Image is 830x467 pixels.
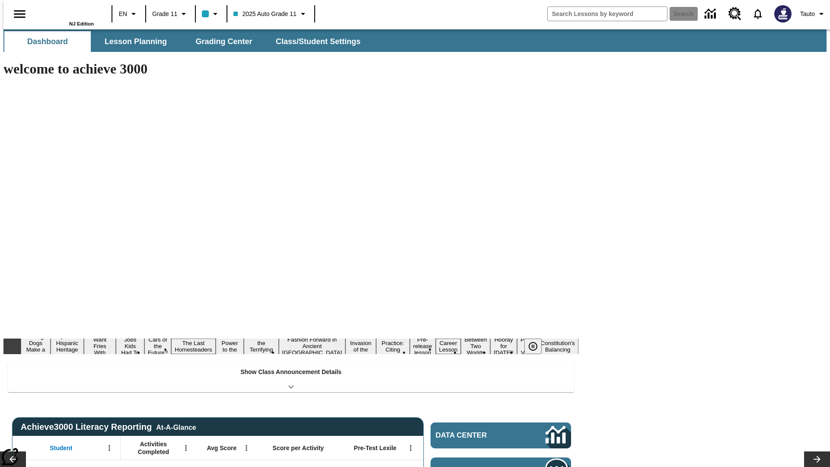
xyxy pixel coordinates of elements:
button: Open Menu [240,441,253,454]
p: Show Class Announcement Details [240,368,342,377]
button: Slide 12 Pre-release lesson [410,335,436,357]
span: 2025 Auto Grade 11 [233,10,296,19]
button: Slide 11 Mixed Practice: Citing Evidence [376,332,410,361]
span: Data Center [436,431,517,440]
button: Slide 6 The Last Homesteaders [171,339,216,354]
button: Dashboard [4,31,91,52]
button: Slide 17 The Constitution's Balancing Act [537,332,578,361]
button: Lesson carousel, Next [804,451,830,467]
div: SubNavbar [3,29,827,52]
button: Slide 9 Fashion Forward in Ancient Rome [279,335,346,357]
button: Open Menu [179,441,192,454]
a: Resource Center, Will open in new tab [723,2,747,26]
button: Slide 10 The Invasion of the Free CD [345,332,376,361]
button: Grade: Grade 11, Select a grade [149,6,192,22]
button: Class color is light blue. Change class color [198,6,224,22]
button: Slide 14 Between Two Worlds [461,335,490,357]
span: Pre-Test Lexile [354,444,397,452]
div: Pause [524,339,550,354]
button: Slide 5 Cars of the Future? [144,335,171,357]
span: Student [50,444,72,452]
button: Slide 4 Dirty Jobs Kids Had To Do [116,329,144,364]
button: Slide 8 Attack of the Terrifying Tomatoes [244,332,278,361]
span: Avg Score [207,444,236,452]
a: Data Center [431,422,571,448]
button: Class: 2025 Auto Grade 11, Select your class [230,6,311,22]
button: Slide 15 Hooray for Constitution Day! [490,335,517,357]
div: SubNavbar [3,31,368,52]
button: Open side menu [7,1,32,27]
button: Grading Center [181,31,267,52]
span: Score per Activity [273,444,324,452]
button: Slide 3 Do You Want Fries With That? [84,329,116,364]
button: Pause [524,339,542,354]
button: Language: EN, Select a language [115,6,143,22]
a: Home [38,4,94,21]
span: Grade 11 [152,10,177,19]
button: Slide 13 Career Lesson [436,339,461,354]
button: Select a new avatar [769,3,797,25]
a: Data Center [699,2,723,26]
span: EN [119,10,127,19]
div: Show Class Announcement Details [8,362,574,392]
button: Profile/Settings [797,6,830,22]
button: Lesson Planning [93,31,179,52]
button: Slide 2 ¡Viva Hispanic Heritage Month! [51,332,84,361]
div: Home [38,3,94,26]
span: Tauto [800,10,815,19]
button: Open Menu [103,441,116,454]
h1: welcome to achieve 3000 [3,61,578,77]
button: Open Menu [404,441,417,454]
button: Slide 16 Point of View [517,335,537,357]
input: search field [548,7,667,21]
img: Avatar [774,5,792,22]
span: Activities Completed [125,440,182,456]
span: Achieve3000 Literacy Reporting [21,422,196,432]
button: Class/Student Settings [269,31,367,52]
span: NJ Edition [69,21,94,26]
button: Slide 7 Solar Power to the People [216,332,244,361]
button: Slide 1 Diving Dogs Make a Splash [21,332,51,361]
div: At-A-Glance [156,422,196,432]
a: Notifications [747,3,769,25]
